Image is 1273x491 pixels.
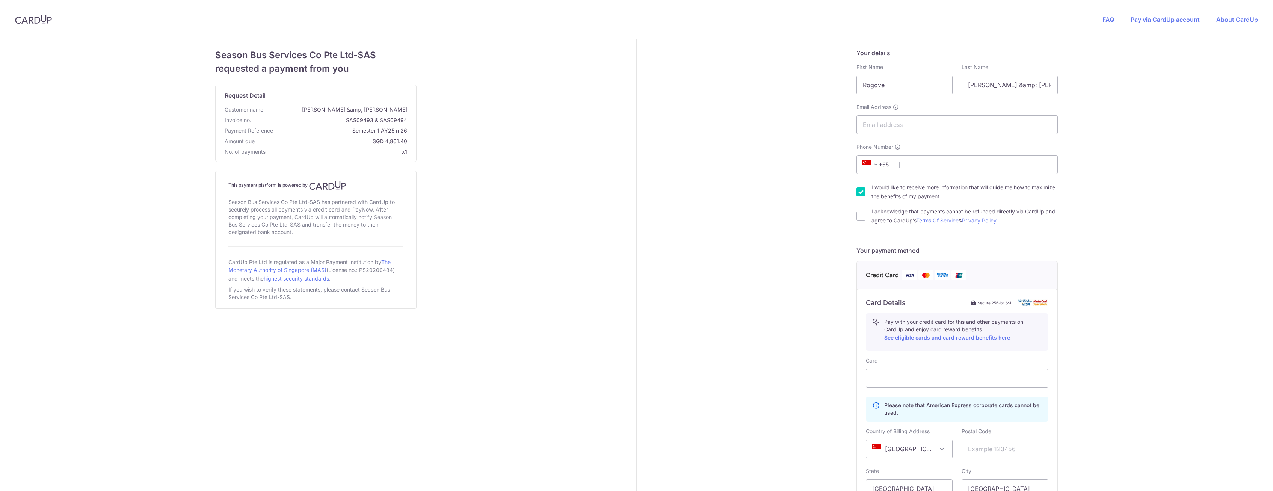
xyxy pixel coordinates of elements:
[856,48,1058,57] h5: Your details
[951,270,966,280] img: Union Pay
[916,217,959,224] a: Terms Of Service
[866,440,953,458] span: Singapore
[856,115,1058,134] input: Email address
[902,270,917,280] img: Visa
[225,148,266,156] span: No. of payments
[884,334,1010,341] a: See eligible cards and card reward benefits here
[215,62,417,76] span: requested a payment from you
[856,246,1058,255] h5: Your payment method
[860,160,894,169] span: +65
[872,374,1042,383] iframe: Secure card payment input frame
[962,467,971,475] label: City
[276,127,407,134] span: Semester 1 AY25 n 26
[866,428,930,435] label: Country of Billing Address
[856,63,883,71] label: First Name
[225,137,255,145] span: Amount due
[871,183,1058,201] label: I would like to receive more information that will guide me how to maximize the benefits of my pa...
[935,270,950,280] img: American Express
[1216,16,1258,23] a: About CardUp
[978,300,1012,306] span: Secure 256-bit SSL
[884,402,1042,417] p: Please note that American Express corporate cards cannot be used.
[962,217,997,224] a: Privacy Policy
[225,92,266,99] span: translation missing: en.request_detail
[15,15,52,24] img: CardUp
[866,298,906,307] h6: Card Details
[1102,16,1114,23] a: FAQ
[962,440,1048,458] input: Example 123456
[1018,299,1048,306] img: card secure
[254,116,407,124] span: SAS09493 & SAS09494
[309,181,346,190] img: CardUp
[225,127,273,134] span: translation missing: en.payment_reference
[1131,16,1200,23] a: Pay via CardUp account
[264,275,329,282] a: highest security standards
[228,256,403,284] div: CardUp Pte Ltd is regulated as a Major Payment Institution by (License no.: PS20200484) and meets...
[962,76,1058,94] input: Last name
[856,76,953,94] input: First name
[856,143,893,151] span: Phone Number
[866,357,878,364] label: Card
[866,270,899,280] span: Credit Card
[258,137,407,145] span: SGD 4,861.40
[228,181,403,190] h4: This payment platform is powered by
[962,63,988,71] label: Last Name
[215,48,417,62] span: Season Bus Services Co Pte Ltd-SAS
[862,160,880,169] span: +65
[962,428,991,435] label: Postal Code
[866,467,879,475] label: State
[228,284,403,302] div: If you wish to verify these statements, please contact Season Bus Services Co Pte Ltd-SAS.
[866,440,952,458] span: Singapore
[225,116,251,124] span: Invoice no.
[266,106,407,113] span: [PERSON_NAME] &amp; [PERSON_NAME]
[402,148,407,155] span: x1
[856,103,891,111] span: Email Address
[228,197,403,237] div: Season Bus Services Co Pte Ltd-SAS has partnered with CardUp to securely process all payments via...
[871,207,1058,225] label: I acknowledge that payments cannot be refunded directly via CardUp and agree to CardUp’s &
[918,270,933,280] img: Mastercard
[884,318,1042,342] p: Pay with your credit card for this and other payments on CardUp and enjoy card reward benefits.
[225,106,263,113] span: Customer name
